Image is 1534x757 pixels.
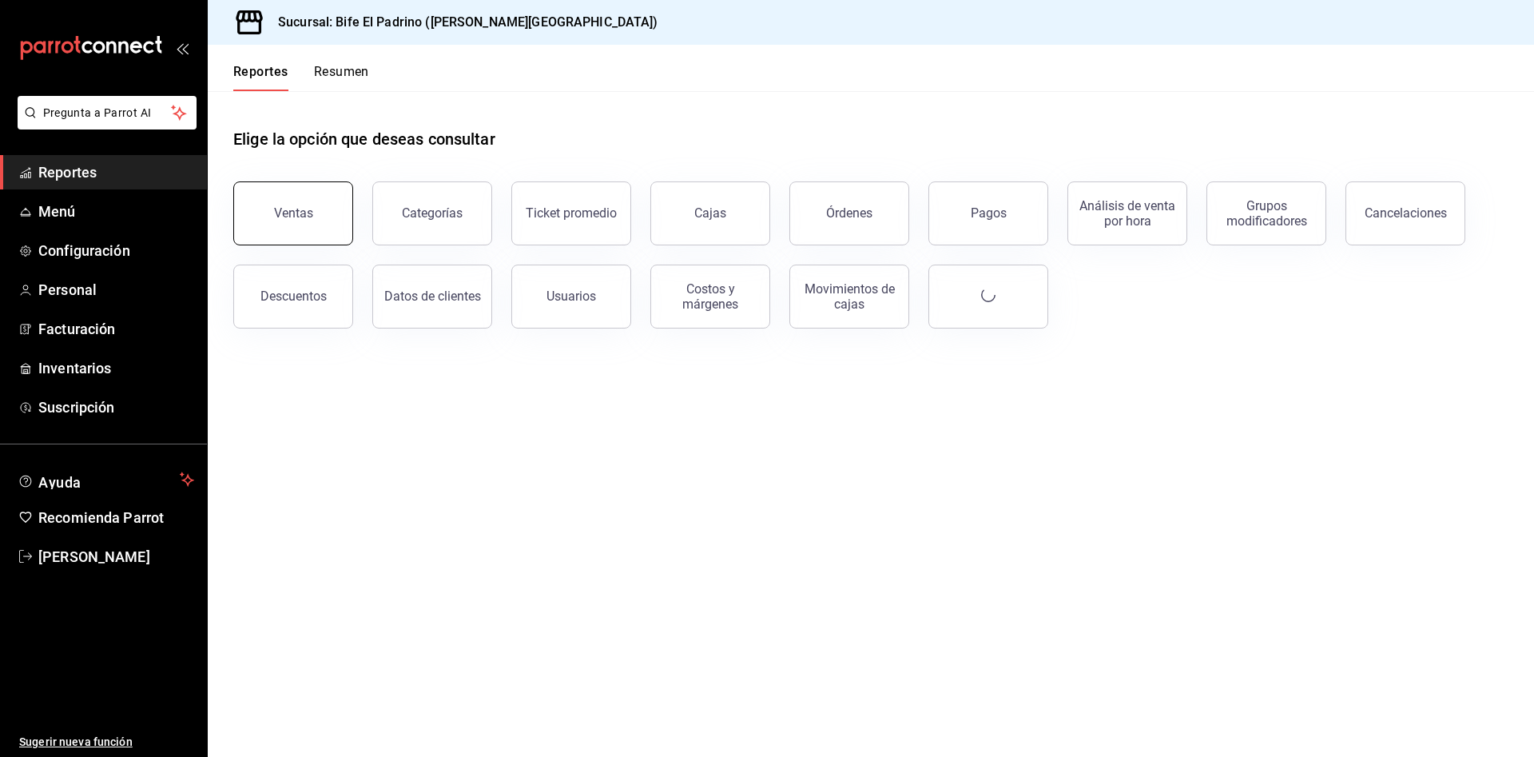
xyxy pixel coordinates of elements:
[826,205,872,221] div: Órdenes
[526,205,617,221] div: Ticket promedio
[38,507,194,528] span: Recomienda Parrot
[650,265,770,329] button: Costos y márgenes
[265,13,658,32] h3: Sucursal: Bife El Padrino ([PERSON_NAME][GEOGRAPHIC_DATA])
[1345,181,1465,245] button: Cancelaciones
[1206,181,1326,245] button: Grupos modificadores
[18,96,197,129] button: Pregunta a Parrot AI
[1067,181,1187,245] button: Análisis de venta por hora
[789,181,909,245] button: Órdenes
[233,64,288,91] button: Reportes
[233,181,353,245] button: Ventas
[971,205,1007,221] div: Pagos
[233,127,495,151] h1: Elige la opción que deseas consultar
[260,289,327,304] div: Descuentos
[233,64,369,91] div: navigation tabs
[384,289,481,304] div: Datos de clientes
[650,181,770,245] a: Cajas
[19,734,194,751] span: Sugerir nueva función
[176,42,189,54] button: open_drawer_menu
[11,116,197,133] a: Pregunta a Parrot AI
[38,546,194,568] span: [PERSON_NAME]
[928,181,1048,245] button: Pagos
[694,204,727,223] div: Cajas
[274,205,313,221] div: Ventas
[38,396,194,418] span: Suscripción
[38,279,194,301] span: Personal
[38,357,194,379] span: Inventarios
[402,205,463,221] div: Categorías
[546,289,596,304] div: Usuarios
[1078,198,1177,229] div: Análisis de venta por hora
[661,281,760,312] div: Costos y márgenes
[511,265,631,329] button: Usuarios
[38,470,173,489] span: Ayuda
[38,201,194,222] span: Menú
[1365,205,1447,221] div: Cancelaciones
[372,181,492,245] button: Categorías
[43,105,172,122] span: Pregunta a Parrot AI
[800,281,899,312] div: Movimientos de cajas
[38,318,194,340] span: Facturación
[38,161,194,183] span: Reportes
[233,265,353,329] button: Descuentos
[38,240,194,261] span: Configuración
[789,265,909,329] button: Movimientos de cajas
[372,265,492,329] button: Datos de clientes
[511,181,631,245] button: Ticket promedio
[314,64,369,91] button: Resumen
[1217,198,1316,229] div: Grupos modificadores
